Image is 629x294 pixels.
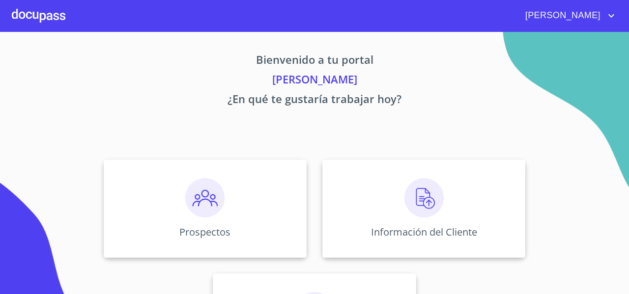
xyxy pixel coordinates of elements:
p: Información del Cliente [371,225,477,239]
p: ¿En qué te gustaría trabajar hoy? [12,91,617,110]
button: account of current user [518,8,617,24]
p: Bienvenido a tu portal [12,52,617,71]
img: carga.png [404,178,444,217]
p: Prospectos [179,225,230,239]
p: [PERSON_NAME] [12,71,617,91]
span: [PERSON_NAME] [518,8,605,24]
img: prospectos.png [185,178,225,217]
